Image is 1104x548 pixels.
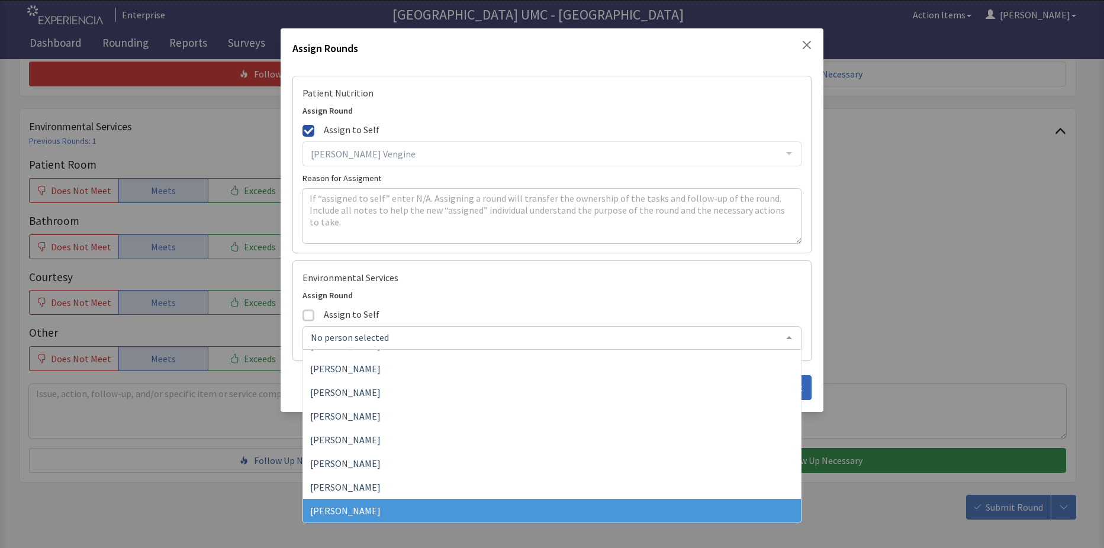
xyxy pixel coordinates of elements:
span: [PERSON_NAME] [310,363,381,375]
span: [PERSON_NAME] [310,505,381,517]
h2: Assign Rounds [292,40,358,62]
div: Assign Round [302,289,802,301]
span: [PERSON_NAME] [310,481,381,493]
div: Assign Round [302,105,802,117]
span: [PERSON_NAME] [310,410,381,422]
label: Reason for Assigment [302,171,802,185]
span: [PERSON_NAME] [310,434,381,446]
div: Environmental Services [302,270,802,285]
div: Patient Nutrition [302,86,802,100]
span: [PERSON_NAME] [310,386,381,398]
input: No person selected [308,331,777,343]
span: [PERSON_NAME] [310,457,381,469]
button: Close [802,40,812,50]
label: Assign to Self [302,308,398,320]
label: Assign to Self [302,124,398,136]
